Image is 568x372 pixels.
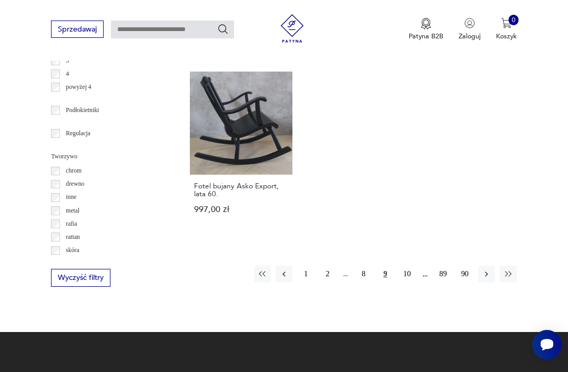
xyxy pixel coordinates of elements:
a: Sprzedawaj [51,27,103,33]
img: Ikona medalu [421,18,431,29]
p: Koszyk [496,32,517,41]
button: 89 [434,266,451,283]
div: 0 [509,15,519,25]
p: 4 [66,69,69,79]
a: Ikona medaluPatyna B2B [409,18,443,41]
p: drewno [66,179,84,189]
button: 8 [355,266,372,283]
p: metal [66,206,79,216]
p: Zaloguj [459,32,481,41]
img: Ikona koszyka [501,18,512,28]
button: 10 [399,266,415,283]
p: inne [66,192,76,203]
p: tkanina [66,258,84,269]
button: 0Koszyk [496,18,517,41]
button: Szukaj [217,23,229,35]
button: Wyczyść filtry [51,269,110,286]
button: Sprzedawaj [51,21,103,38]
button: Zaloguj [459,18,481,41]
p: Tworzywo [51,152,167,162]
a: Fotel bujany Asko Export, lata 60.Fotel bujany Asko Export, lata 60.997,00 zł [190,72,292,232]
button: 2 [319,266,336,283]
iframe: Smartsupp widget button [532,330,562,359]
p: Patyna B2B [409,32,443,41]
p: skóra [66,245,79,256]
p: 997,00 zł [194,206,288,214]
h3: Fotel bujany Asko Export, lata 60. [194,182,288,198]
img: Ikonka użytkownika [464,18,475,28]
button: 1 [297,266,314,283]
p: 3 [66,56,69,66]
p: rattan [66,232,80,243]
p: powyżej 4 [66,82,91,93]
p: chrom [66,166,82,176]
button: Patyna B2B [409,18,443,41]
button: 90 [457,266,473,283]
p: Podłokietniki [66,105,99,116]
p: Regulacja [66,128,90,139]
img: Patyna - sklep z meblami i dekoracjami vintage [275,14,310,43]
button: 9 [377,266,393,283]
p: rafia [66,219,77,229]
